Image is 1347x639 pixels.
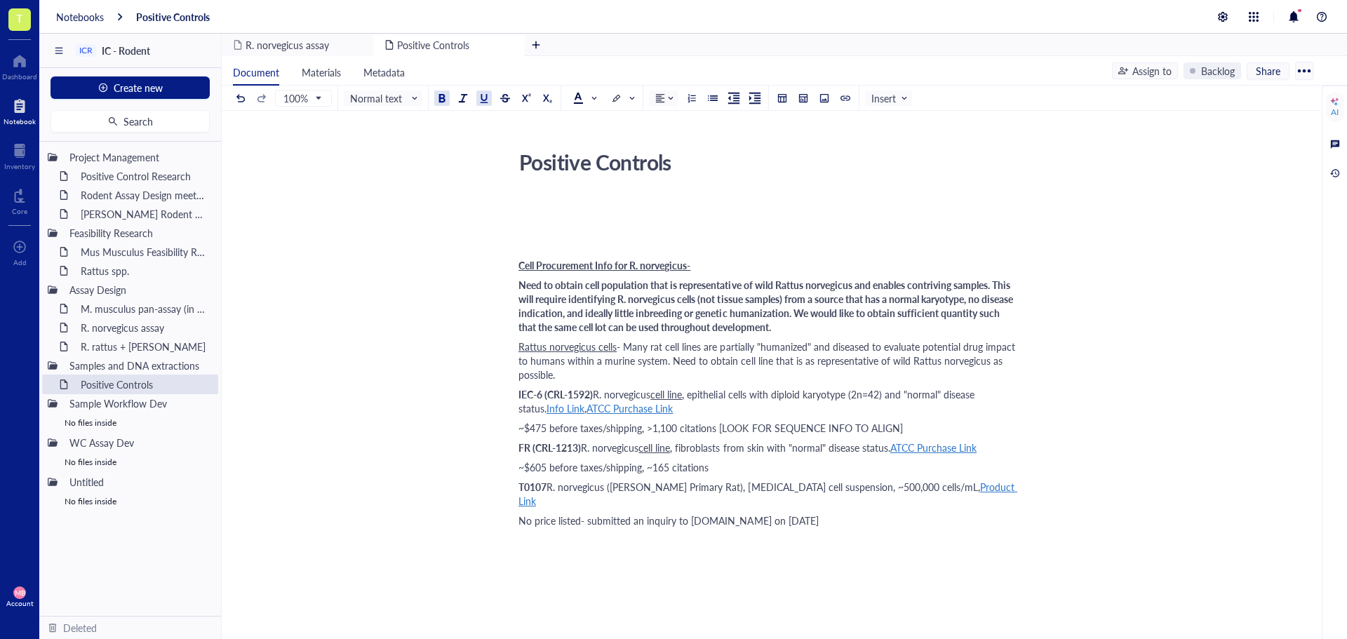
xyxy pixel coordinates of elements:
[518,387,593,401] span: IEC-6 (CRL-1592)
[42,492,218,511] div: No files inside
[871,92,909,105] span: Insert
[74,337,213,356] div: R. rattus + [PERSON_NAME]
[890,440,977,455] span: ATCC Purchase Link
[518,387,977,415] span: , epithelial cells with diploid karyotype (2n=42) and "normal" disease status.
[74,185,213,205] div: Rodent Assay Design meeting_[DATE]
[518,278,1015,334] span: Need to obtain cell population that is representative of wild Rattus norvegicus and enables contr...
[283,92,321,105] span: 100%
[518,339,617,354] span: Rattus norvegicus cells
[79,46,93,55] div: ICR
[518,480,547,494] span: T0107
[518,258,690,272] span: Cell Procurement Info for R. norvegicus-
[15,588,25,597] span: MB
[102,43,150,58] span: IC - Rodent
[547,480,980,494] span: R. norvegicus ([PERSON_NAME] Primary Rat), [MEDICAL_DATA] cell suspension, ~500,000 cells/mL,
[6,599,34,607] div: Account
[74,299,213,318] div: M. musculus pan-assay (in progress)
[16,9,23,27] span: T
[4,140,35,170] a: Inventory
[63,620,97,635] div: Deleted
[518,440,581,455] span: FR (CRL-1213)
[518,513,819,527] span: No price listed- submitted an inquiry to [DOMAIN_NAME] on [DATE]
[74,204,213,224] div: [PERSON_NAME] Rodent Test Full Proposal
[1132,63,1172,79] div: Assign to
[114,82,163,93] span: Create new
[12,184,27,215] a: Core
[1201,63,1235,79] div: Backlog
[2,72,37,81] div: Dashboard
[74,375,213,394] div: Positive Controls
[1331,107,1339,118] div: AI
[4,95,36,126] a: Notebook
[638,440,670,455] span: cell line
[51,76,210,99] button: Create new
[63,472,213,492] div: Untitled
[1256,65,1280,77] span: Share
[51,110,210,133] button: Search
[63,394,213,413] div: Sample Workflow Dev
[13,258,27,267] div: Add
[63,147,213,167] div: Project Management
[233,65,279,79] span: Document
[547,401,584,415] span: Info Link
[4,117,36,126] div: Notebook
[518,339,1018,382] span: - Many rat cell lines are partially "humanized" and diseased to evaluate potential drug impact to...
[581,440,638,455] span: R. norvegicus
[587,401,673,415] span: ATCC Purchase Link
[2,50,37,81] a: Dashboard
[518,421,903,435] span: ~$475 before taxes/shipping, >1,100 citations [LOOK FOR SEQUENCE INFO TO ALIGN]
[1247,62,1289,79] button: Share
[670,440,890,455] span: , fibroblasts from skin with "normal" disease status.
[518,460,709,474] span: ~$605 before taxes/shipping, ~165 citations
[74,318,213,337] div: R. norvegicus assay
[518,480,1017,508] span: Product Link
[63,280,213,300] div: Assay Design
[513,144,1012,180] div: Positive Controls
[363,65,405,79] span: Metadata
[4,162,35,170] div: Inventory
[63,356,213,375] div: Samples and DNA extractions
[56,11,104,23] a: Notebooks
[302,65,341,79] span: Materials
[12,207,27,215] div: Core
[74,242,213,262] div: Mus Musculus Feasibility Research
[593,387,650,401] span: R. norvegicus
[584,401,587,415] span: ,
[42,452,218,472] div: No files inside
[650,387,682,401] span: cell line
[74,261,213,281] div: Rattus spp.
[136,11,210,23] a: Positive Controls
[350,92,419,105] span: Normal text
[63,223,213,243] div: Feasibility Research
[63,433,213,452] div: WC Assay Dev
[42,413,218,433] div: No files inside
[123,116,153,127] span: Search
[74,166,213,186] div: Positive Control Research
